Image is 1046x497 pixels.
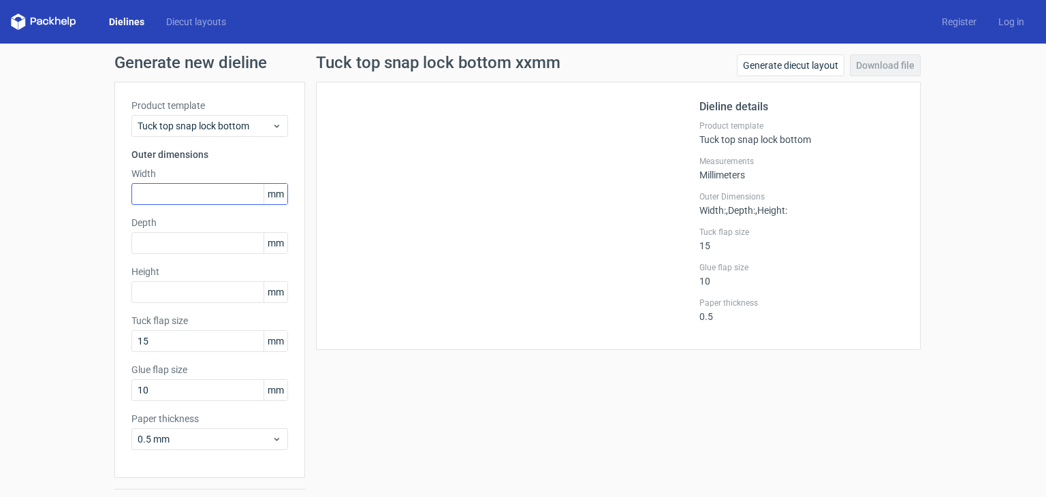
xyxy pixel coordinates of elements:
[699,262,904,287] div: 10
[131,314,288,327] label: Tuck flap size
[699,156,904,167] label: Measurements
[138,119,272,133] span: Tuck top snap lock bottom
[131,216,288,229] label: Depth
[131,148,288,161] h3: Outer dimensions
[755,205,787,216] span: , Height :
[155,15,237,29] a: Diecut layouts
[699,121,904,131] label: Product template
[726,205,755,216] span: , Depth :
[264,331,287,351] span: mm
[699,191,904,202] label: Outer Dimensions
[264,233,287,253] span: mm
[131,167,288,180] label: Width
[699,156,904,180] div: Millimeters
[699,227,904,238] label: Tuck flap size
[699,298,904,322] div: 0.5
[699,205,726,216] span: Width :
[699,99,904,115] h2: Dieline details
[931,15,987,29] a: Register
[131,99,288,112] label: Product template
[316,54,560,71] h1: Tuck top snap lock bottom xxmm
[131,363,288,376] label: Glue flap size
[737,54,844,76] a: Generate diecut layout
[131,265,288,278] label: Height
[131,412,288,426] label: Paper thickness
[987,15,1035,29] a: Log in
[699,227,904,251] div: 15
[138,432,272,446] span: 0.5 mm
[699,262,904,273] label: Glue flap size
[699,298,904,308] label: Paper thickness
[98,15,155,29] a: Dielines
[699,121,904,145] div: Tuck top snap lock bottom
[264,184,287,204] span: mm
[114,54,932,71] h1: Generate new dieline
[264,282,287,302] span: mm
[264,380,287,400] span: mm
